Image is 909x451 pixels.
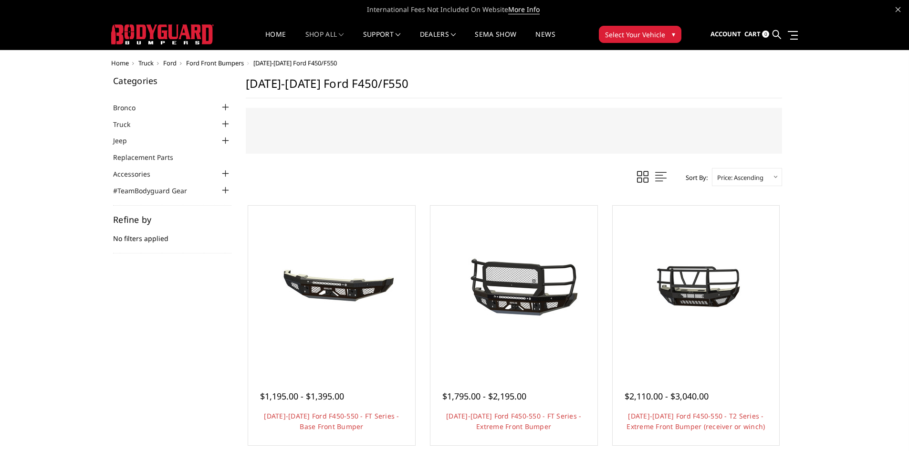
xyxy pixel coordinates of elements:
a: Jeep [113,136,139,146]
span: Account [710,30,741,38]
a: [DATE]-[DATE] Ford F450-550 - T2 Series - Extreme Front Bumper (receiver or winch) [627,411,765,431]
a: shop all [305,31,344,50]
span: $1,195.00 - $1,395.00 [260,390,344,402]
span: Cart [744,30,761,38]
span: $2,110.00 - $3,040.00 [625,390,709,402]
img: 2023-2025 Ford F450-550 - T2 Series - Extreme Front Bumper (receiver or winch) [619,246,772,332]
a: 2023-2025 Ford F450-550 - T2 Series - Extreme Front Bumper (receiver or winch) [615,208,777,370]
span: 0 [762,31,769,38]
a: News [535,31,555,50]
a: [DATE]-[DATE] Ford F450-550 - FT Series - Base Front Bumper [264,411,399,431]
span: ▾ [672,29,675,39]
a: Home [265,31,286,50]
label: Sort By: [680,170,708,185]
a: More Info [508,5,540,14]
a: Truck [113,119,142,129]
a: #TeamBodyguard Gear [113,186,199,196]
a: Ford [163,59,177,67]
a: Home [111,59,129,67]
button: Select Your Vehicle [599,26,681,43]
a: Cart 0 [744,21,769,47]
img: 2023-2025 Ford F450-550 - FT Series - Base Front Bumper [255,253,408,325]
span: $1,795.00 - $2,195.00 [442,390,526,402]
span: [DATE]-[DATE] Ford F450/F550 [253,59,337,67]
a: Ford Front Bumpers [186,59,244,67]
a: Support [363,31,401,50]
span: Select Your Vehicle [605,30,665,40]
a: Account [710,21,741,47]
a: Replacement Parts [113,152,185,162]
a: Dealers [420,31,456,50]
img: BODYGUARD BUMPERS [111,24,214,44]
div: No filters applied [113,215,231,253]
a: [DATE]-[DATE] Ford F450-550 - FT Series - Extreme Front Bumper [446,411,581,431]
h1: [DATE]-[DATE] Ford F450/F550 [246,76,782,98]
a: Bronco [113,103,147,113]
a: 2023-2025 Ford F450-550 - FT Series - Base Front Bumper [251,208,413,370]
a: 2023-2025 Ford F450-550 - FT Series - Extreme Front Bumper 2023-2025 Ford F450-550 - FT Series - ... [433,208,595,370]
a: Accessories [113,169,162,179]
h5: Refine by [113,215,231,224]
h5: Categories [113,76,231,85]
a: Truck [138,59,154,67]
a: SEMA Show [475,31,516,50]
